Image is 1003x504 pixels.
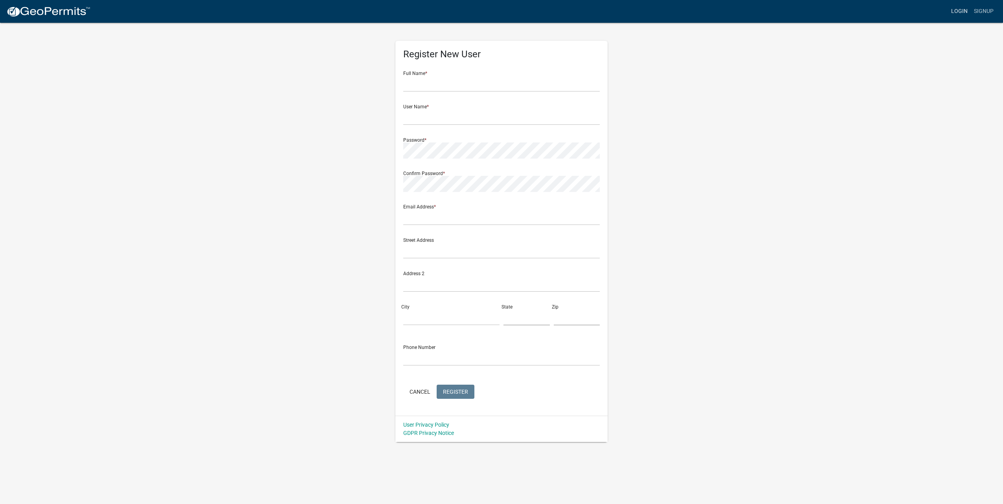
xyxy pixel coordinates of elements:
span: Register [443,388,468,394]
h5: Register New User [403,49,600,60]
a: Login [948,4,971,19]
button: Register [437,385,474,399]
a: User Privacy Policy [403,422,449,428]
a: GDPR Privacy Notice [403,430,454,436]
button: Cancel [403,385,437,399]
a: Signup [971,4,997,19]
